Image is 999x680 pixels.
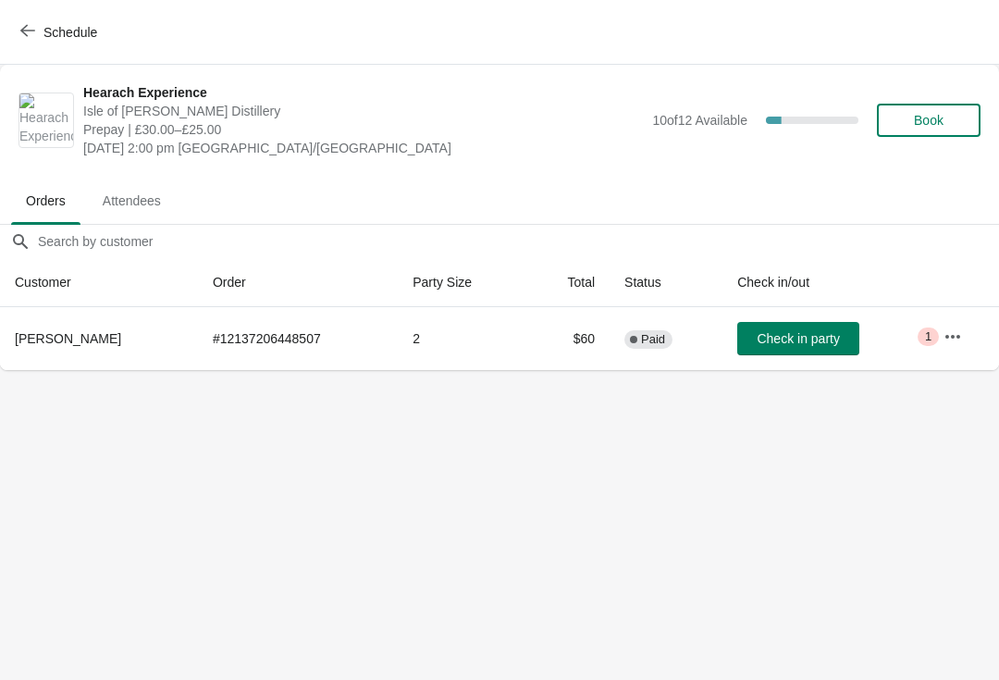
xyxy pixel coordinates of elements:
[37,225,999,258] input: Search by customer
[641,332,665,347] span: Paid
[83,102,643,120] span: Isle of [PERSON_NAME] Distillery
[877,104,980,137] button: Book
[925,329,931,344] span: 1
[198,258,398,307] th: Order
[914,113,943,128] span: Book
[398,258,526,307] th: Party Size
[83,120,643,139] span: Prepay | £30.00–£25.00
[527,258,610,307] th: Total
[43,25,97,40] span: Schedule
[527,307,610,370] td: $60
[83,139,643,157] span: [DATE] 2:00 pm [GEOGRAPHIC_DATA]/[GEOGRAPHIC_DATA]
[757,331,839,346] span: Check in party
[9,16,112,49] button: Schedule
[722,258,929,307] th: Check in/out
[610,258,722,307] th: Status
[737,322,859,355] button: Check in party
[19,93,73,147] img: Hearach Experience
[83,83,643,102] span: Hearach Experience
[398,307,526,370] td: 2
[11,184,80,217] span: Orders
[652,113,747,128] span: 10 of 12 Available
[88,184,176,217] span: Attendees
[198,307,398,370] td: # 12137206448507
[15,331,121,346] span: [PERSON_NAME]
